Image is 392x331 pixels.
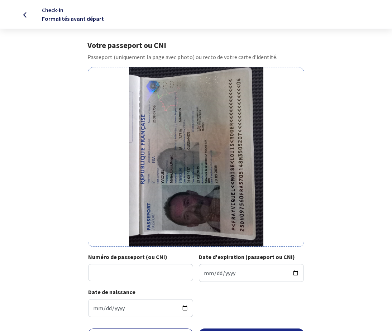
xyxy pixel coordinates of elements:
span: Check-in Formalités avant départ [42,6,104,22]
h1: Votre passeport ou CNI [87,40,305,50]
strong: Numéro de passeport (ou CNI) [88,253,167,260]
img: yviquel-moise.jpg [129,67,263,246]
p: Passeport (uniquement la page avec photo) ou recto de votre carte d’identité. [87,53,305,61]
strong: Date de naissance [88,288,135,296]
strong: Date d'expiration (passeport ou CNI) [199,253,295,260]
